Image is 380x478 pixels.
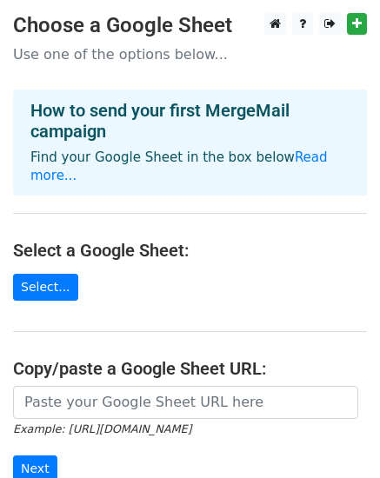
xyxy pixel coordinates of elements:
[30,100,350,142] h4: How to send your first MergeMail campaign
[13,422,191,435] small: Example: [URL][DOMAIN_NAME]
[30,149,350,185] p: Find your Google Sheet in the box below
[13,386,358,419] input: Paste your Google Sheet URL here
[13,240,367,261] h4: Select a Google Sheet:
[30,149,328,183] a: Read more...
[13,45,367,63] p: Use one of the options below...
[13,358,367,379] h4: Copy/paste a Google Sheet URL:
[13,13,367,38] h3: Choose a Google Sheet
[13,274,78,301] a: Select...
